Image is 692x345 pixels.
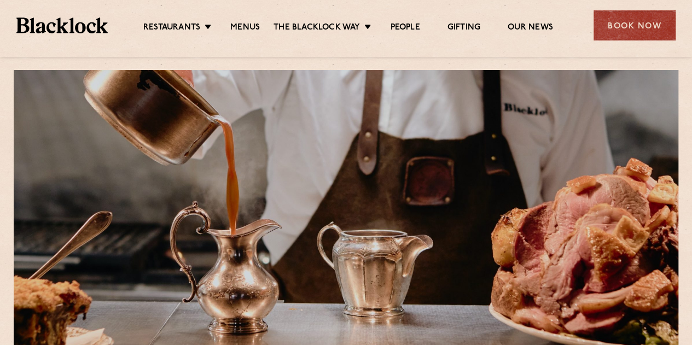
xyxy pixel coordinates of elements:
a: People [390,22,420,34]
a: The Blacklock Way [274,22,360,34]
a: Restaurants [143,22,200,34]
img: BL_Textured_Logo-footer-cropped.svg [16,17,108,33]
a: Gifting [447,22,480,34]
a: Our News [508,22,553,34]
a: Menus [230,22,260,34]
div: Book Now [594,10,676,40]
